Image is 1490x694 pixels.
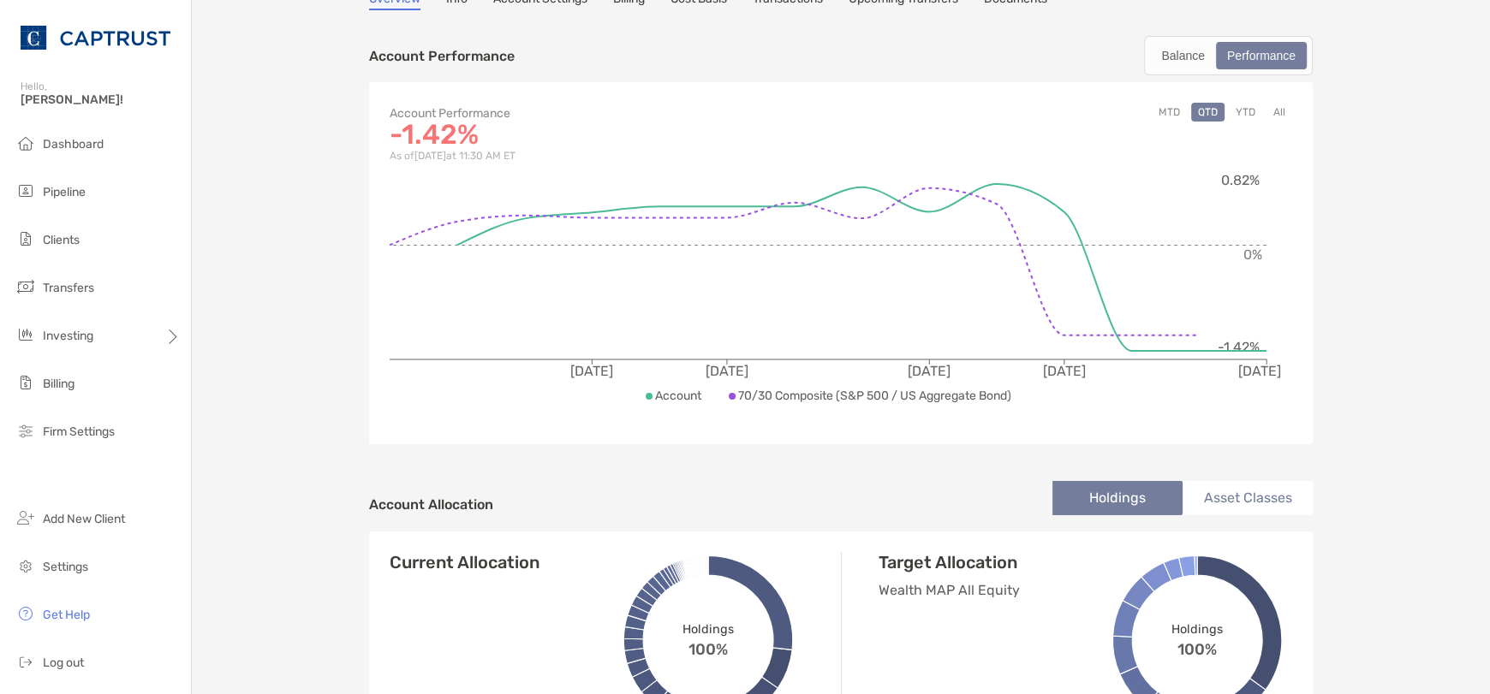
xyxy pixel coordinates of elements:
span: Clients [43,233,80,247]
img: pipeline icon [15,181,36,201]
p: Account [655,385,701,406]
span: Dashboard [43,137,104,151]
tspan: [DATE] [908,363,951,379]
tspan: [DATE] [570,363,613,379]
img: investing icon [15,324,36,345]
span: Add New Client [43,512,125,526]
span: Log out [43,655,84,670]
tspan: -1.42% [1218,339,1260,355]
p: Account Performance [390,103,841,124]
img: logout icon [15,651,36,672]
tspan: [DATE] [1043,363,1086,379]
div: Performance [1218,44,1305,68]
img: dashboard icon [15,133,36,153]
h4: Current Allocation [390,552,539,572]
tspan: [DATE] [706,363,748,379]
p: 70/30 Composite (S&P 500 / US Aggregate Bond) [738,385,1011,406]
h4: Account Allocation [369,496,493,513]
p: As of [DATE] at 11:30 AM ET [390,145,841,167]
span: 100% [1177,636,1217,658]
tspan: 0.82% [1221,172,1260,188]
div: Balance [1152,44,1214,68]
span: Transfers [43,281,94,295]
tspan: [DATE] [1238,363,1281,379]
button: MTD [1152,103,1187,122]
span: Billing [43,377,74,391]
p: -1.42% [390,124,841,145]
img: clients icon [15,228,36,249]
button: YTD [1229,103,1262,122]
div: segmented control [1144,36,1313,75]
li: Asset Classes [1183,481,1313,515]
tspan: 0% [1243,246,1262,263]
img: add_new_client icon [15,507,36,528]
img: firm-settings icon [15,420,36,441]
img: settings icon [15,555,36,576]
li: Holdings [1052,481,1183,515]
img: transfers icon [15,276,36,297]
h4: Target Allocation [879,552,1144,572]
span: Firm Settings [43,424,115,439]
span: Holdings [1171,621,1222,636]
span: 100% [688,636,728,658]
p: Wealth MAP All Equity [879,579,1144,601]
span: Holdings [682,621,733,636]
span: Investing [43,329,93,343]
span: Settings [43,560,88,574]
span: Get Help [43,608,90,622]
img: get-help icon [15,603,36,624]
button: QTD [1191,103,1225,122]
button: All [1266,103,1292,122]
span: Pipeline [43,185,86,199]
img: CAPTRUST Logo [21,7,170,68]
span: [PERSON_NAME]! [21,92,181,107]
img: billing icon [15,372,36,393]
p: Account Performance [369,45,515,67]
